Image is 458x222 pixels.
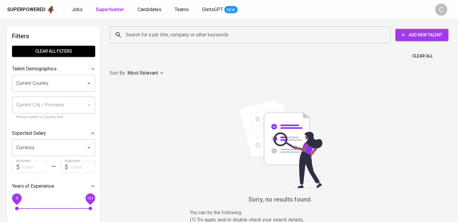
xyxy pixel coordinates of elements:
[12,46,95,57] button: Clear All filters
[96,7,124,12] b: Superhunter
[110,195,451,204] h6: Sorry, no results found.
[96,6,126,14] a: Superhunter
[12,63,95,75] div: Talent Demographics
[202,6,238,14] a: GlintsGPT NEW
[190,209,371,216] p: You can try the following :
[235,98,326,188] img: file_searching.svg
[400,31,444,39] span: Add New Talent
[395,29,448,41] button: Add New Talent
[12,130,46,137] p: Expected Salary
[12,127,95,139] div: Expected Salary
[17,48,90,55] span: Clear All filters
[127,69,158,77] p: Most Relevant
[22,161,47,173] input: Value
[412,52,433,60] span: Clear All
[16,196,18,200] span: 0
[138,7,161,12] span: Candidates
[85,79,93,88] button: Open
[7,5,55,14] a: Superpoweredapp logo
[138,6,163,14] a: Candidates
[202,7,223,12] span: GlintsGPT
[127,68,165,79] div: Most Relevant
[410,51,435,62] button: Clear All
[12,31,95,41] h6: Filters
[70,161,95,173] input: Value
[175,6,190,14] a: Teams
[72,7,83,12] span: Jobs
[87,196,93,200] span: 10+
[12,180,95,192] div: Years of Experience
[72,6,84,14] a: Jobs
[47,5,55,14] img: app logo
[12,65,57,72] p: Talent Demographics
[12,183,54,190] p: Years of Experience
[175,7,189,12] span: Teams
[110,69,125,77] p: Sort By
[16,114,91,120] p: Please select a Country first
[224,7,238,13] span: NEW
[7,6,45,13] div: Superpowered
[435,4,447,16] div: C
[85,143,93,152] button: Open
